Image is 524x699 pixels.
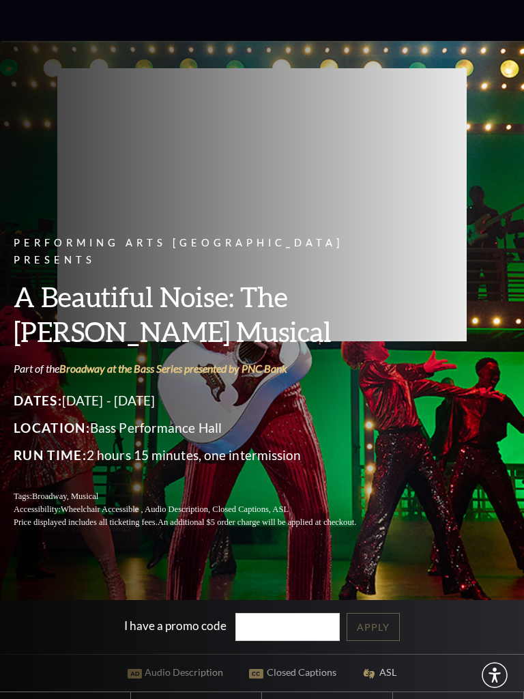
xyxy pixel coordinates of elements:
[61,504,289,514] span: Wheelchair Accessible , Audio Description, Closed Captions, ASL
[14,490,389,503] p: Tags:
[14,420,90,436] span: Location:
[14,279,389,349] h3: A Beautiful Noise: The [PERSON_NAME] Musical
[14,516,389,529] p: Price displayed includes all ticketing fees.
[14,393,62,408] span: Dates:
[158,517,356,527] span: An additional $5 order charge will be applied at checkout.
[124,618,227,633] label: I have a promo code
[59,362,287,375] a: Broadway at the Bass Series presented by PNC Bank
[14,447,87,463] span: Run Time:
[14,417,389,439] p: Bass Performance Hall
[14,444,389,466] p: 2 hours 15 minutes, one intermission
[14,503,389,516] p: Accessibility:
[14,235,389,269] p: Performing Arts [GEOGRAPHIC_DATA] Presents
[32,491,98,501] span: Broadway, Musical
[14,361,389,376] p: Part of the
[14,390,389,412] p: [DATE] - [DATE]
